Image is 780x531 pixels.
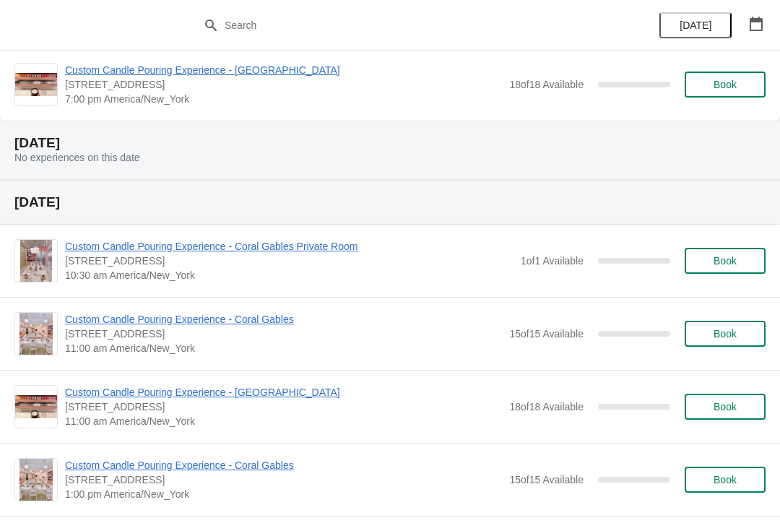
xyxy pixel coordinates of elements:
button: Book [685,321,766,347]
span: [STREET_ADDRESS] [65,472,502,487]
span: [STREET_ADDRESS] [65,254,513,268]
img: Custom Candle Pouring Experience - Coral Gables Private Room | 154 Giralda Avenue, Coral Gables, ... [20,240,52,282]
span: 15 of 15 Available [509,328,584,340]
img: Custom Candle Pouring Experience - Coral Gables | 154 Giralda Avenue, Coral Gables, FL, USA | 11:... [19,313,53,355]
span: Custom Candle Pouring Experience - [GEOGRAPHIC_DATA] [65,63,502,77]
span: Book [714,474,737,485]
span: No experiences on this date [14,152,140,163]
input: Search [224,12,585,38]
img: Custom Candle Pouring Experience - Coral Gables | 154 Giralda Avenue, Coral Gables, FL, USA | 1:0... [19,459,53,501]
span: [STREET_ADDRESS] [65,77,502,92]
h2: [DATE] [14,136,766,150]
span: 15 of 15 Available [509,474,584,485]
span: Book [714,328,737,340]
img: Custom Candle Pouring Experience - Fort Lauderdale | 914 East Las Olas Boulevard, Fort Lauderdale... [15,395,57,419]
span: 1:00 pm America/New_York [65,487,502,501]
span: Book [714,79,737,90]
span: Custom Candle Pouring Experience - [GEOGRAPHIC_DATA] [65,385,502,400]
span: 18 of 18 Available [509,401,584,413]
span: 7:00 pm America/New_York [65,92,502,106]
span: [STREET_ADDRESS] [65,327,502,341]
button: Book [685,394,766,420]
button: Book [685,467,766,493]
span: Book [714,401,737,413]
span: Custom Candle Pouring Experience - Coral Gables [65,312,502,327]
span: [DATE] [680,20,711,31]
h2: [DATE] [14,195,766,210]
img: Custom Candle Pouring Experience - Fort Lauderdale | 914 East Las Olas Boulevard, Fort Lauderdale... [15,73,57,97]
span: 11:00 am America/New_York [65,341,502,355]
span: 1 of 1 Available [521,255,584,267]
span: Custom Candle Pouring Experience - Coral Gables [65,458,502,472]
button: Book [685,248,766,274]
span: [STREET_ADDRESS] [65,400,502,414]
button: Book [685,72,766,98]
span: 18 of 18 Available [509,79,584,90]
span: Custom Candle Pouring Experience - Coral Gables Private Room [65,239,513,254]
span: 11:00 am America/New_York [65,414,502,428]
span: Book [714,255,737,267]
span: 10:30 am America/New_York [65,268,513,282]
button: [DATE] [659,12,732,38]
